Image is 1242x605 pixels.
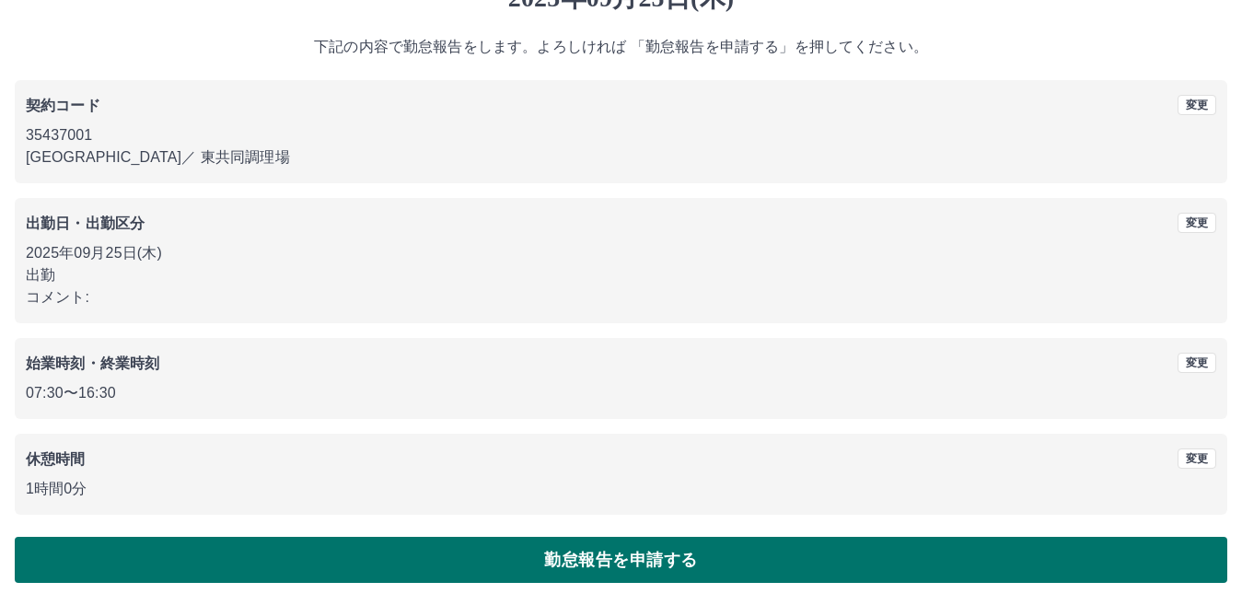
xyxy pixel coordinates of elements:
p: 出勤 [26,264,1216,286]
b: 出勤日・出勤区分 [26,215,145,231]
b: 契約コード [26,98,100,113]
p: 下記の内容で勤怠報告をします。よろしければ 「勤怠報告を申請する」を押してください。 [15,36,1227,58]
p: [GEOGRAPHIC_DATA] ／ 東共同調理場 [26,146,1216,169]
button: 勤怠報告を申請する [15,537,1227,583]
p: 1時間0分 [26,478,1216,500]
p: 35437001 [26,124,1216,146]
button: 変更 [1178,213,1216,233]
button: 変更 [1178,353,1216,373]
button: 変更 [1178,448,1216,469]
p: コメント: [26,286,1216,308]
p: 07:30 〜 16:30 [26,382,1216,404]
b: 始業時刻・終業時刻 [26,355,159,371]
button: 変更 [1178,95,1216,115]
b: 休憩時間 [26,451,86,467]
p: 2025年09月25日(木) [26,242,1216,264]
